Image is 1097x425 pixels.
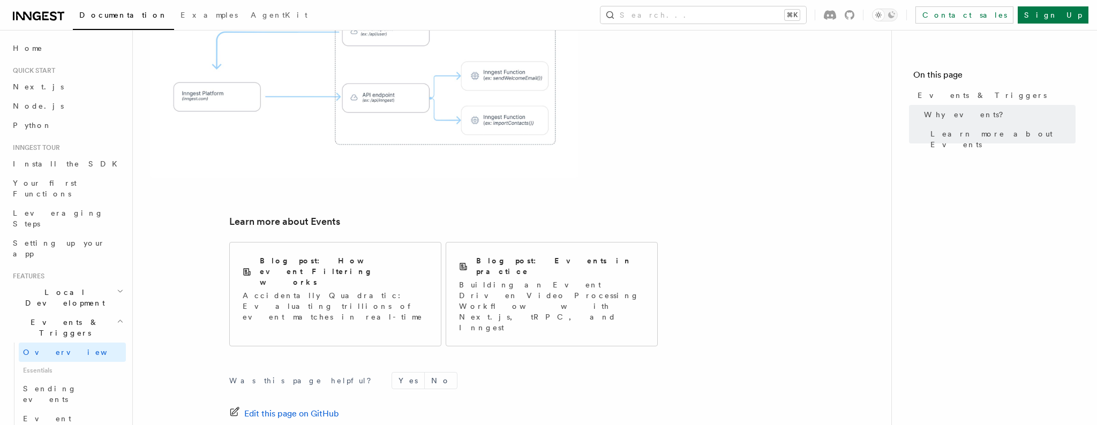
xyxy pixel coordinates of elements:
[459,279,644,333] p: Building an Event Driven Video Processing Workflow with Next.js, tRPC, and Inngest
[9,66,55,75] span: Quick start
[229,242,441,346] a: Blog post: How event Filtering worksAccidentally Quadratic: Evaluating trillions of event matches...
[9,203,126,233] a: Leveraging Steps
[19,362,126,379] span: Essentials
[73,3,174,30] a: Documentation
[920,105,1076,124] a: Why events?
[1018,6,1088,24] a: Sign Up
[9,287,117,308] span: Local Development
[243,290,428,322] p: Accidentally Quadratic: Evaluating trillions of event matches in real-time
[13,209,103,228] span: Leveraging Steps
[392,373,424,389] button: Yes
[174,3,244,29] a: Examples
[9,77,126,96] a: Next.js
[13,179,77,198] span: Your first Functions
[13,82,64,91] span: Next.js
[926,124,1076,154] a: Learn more about Events
[13,160,124,168] span: Install the SDK
[13,239,105,258] span: Setting up your app
[425,373,457,389] button: No
[930,128,1076,150] span: Learn more about Events
[79,11,168,19] span: Documentation
[785,10,800,20] kbd: ⌘K
[9,143,60,152] span: Inngest tour
[446,242,658,346] a: Blog post: Events in practiceBuilding an Event Driven Video Processing Workflow with Next.js, tRP...
[229,375,379,386] p: Was this page helpful?
[19,343,126,362] a: Overview
[251,11,307,19] span: AgentKit
[13,121,52,130] span: Python
[23,384,77,404] span: Sending events
[918,90,1047,101] span: Events & Triggers
[9,173,126,203] a: Your first Functions
[9,116,126,135] a: Python
[915,6,1013,24] a: Contact sales
[913,86,1076,105] a: Events & Triggers
[600,6,806,24] button: Search...⌘K
[229,214,340,229] a: Learn more about Events
[9,317,117,338] span: Events & Triggers
[244,406,339,421] span: Edit this page on GitHub
[9,313,126,343] button: Events & Triggers
[13,43,43,54] span: Home
[924,109,1011,120] span: Why events?
[9,154,126,173] a: Install the SDK
[913,69,1076,86] h4: On this page
[244,3,314,29] a: AgentKit
[9,283,126,313] button: Local Development
[476,255,644,277] h2: Blog post: Events in practice
[23,348,133,356] span: Overview
[872,9,898,21] button: Toggle dark mode
[229,406,339,421] a: Edit this page on GitHub
[19,379,126,409] a: Sending events
[181,11,238,19] span: Examples
[9,272,44,280] span: Features
[9,39,126,58] a: Home
[260,255,428,287] h2: Blog post: How event Filtering works
[9,233,126,263] a: Setting up your app
[9,96,126,116] a: Node.js
[13,102,64,110] span: Node.js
